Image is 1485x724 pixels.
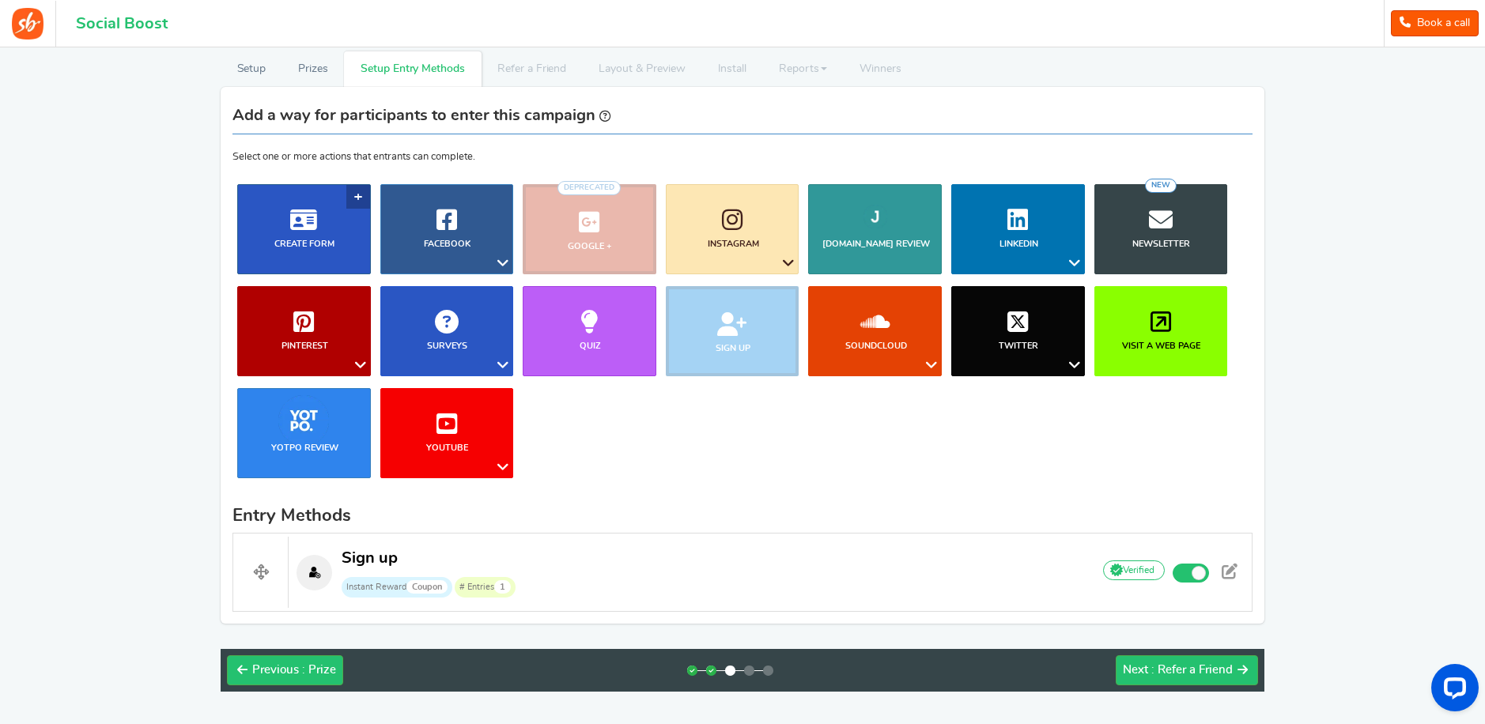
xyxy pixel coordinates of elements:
[424,239,470,248] b: Facebook
[252,664,299,676] span: Previous
[1419,658,1485,724] iframe: LiveChat chat widget
[76,15,168,32] h1: Social Boost
[380,388,514,478] a: YouTube
[237,286,371,376] a: Pinterest
[845,341,907,350] b: SoundCloud
[1122,341,1200,350] b: Visit a web page
[302,664,336,676] span: : Prize
[1391,10,1479,36] a: Book a call
[342,550,398,566] span: Sign up
[822,239,930,248] b: [DOMAIN_NAME] Review
[227,655,343,685] button: Previous : Prize
[271,443,338,452] b: Yotpo Review
[523,286,656,376] a: Quiz
[237,184,371,274] a: Create Form
[455,577,516,598] small: # Entries
[237,388,371,478] a: Yotpo Review
[1116,655,1258,685] button: Next : Refer a Friend
[494,580,511,594] span: 1
[282,341,328,350] b: Pinterest
[232,107,610,124] h3: Add a way for participants to enter this campaign
[12,8,43,40] img: Social Boost
[221,51,282,87] a: Setup
[808,286,942,376] a: SoundCloud
[1145,179,1177,193] span: NEW
[426,443,468,452] b: YouTube
[427,341,467,350] b: Surveys
[344,51,481,87] a: Setup Entry Methods
[1132,239,1190,248] b: Newsletter
[1094,286,1228,376] a: Visit a web page
[666,184,799,274] a: Instagram
[342,575,518,598] span: Reward 10% coupon & 1 entry to participants who complete this action
[863,205,887,228] img: icon-JudgeMe1.webp
[282,51,345,87] a: Prizes
[380,184,514,274] a: Facebook
[1103,560,1165,580] span: Verified
[232,506,1253,525] h2: Entry Methods
[274,239,334,248] b: Create Form
[406,580,448,594] span: Coupon
[999,341,1038,350] b: Twitter
[1123,664,1148,676] span: Next
[380,286,514,376] a: Surveys
[278,395,329,446] img: icon-Yotpo1.webp
[999,239,1038,248] b: LinkedIn
[808,184,942,274] a: [DOMAIN_NAME] Review
[580,341,601,350] b: Quiz
[1151,664,1233,676] span: : Refer a Friend
[342,577,452,598] small: Instant Reward
[708,239,759,248] b: Instagram
[951,286,1085,376] a: Twitter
